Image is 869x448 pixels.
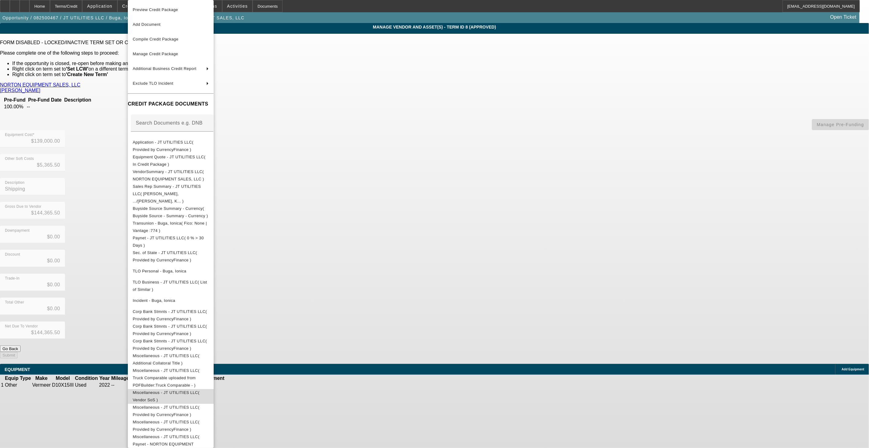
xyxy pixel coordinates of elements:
[128,153,214,168] button: Equipment Quote - JT UTILITIES LLC( In Credit Package )
[133,324,207,336] span: Corp Bank Stmnts - JT UTILITIES LLC( Provided by CurrencyFinance )
[133,66,196,71] span: Additional Business Credit Report
[133,155,205,167] span: Equipment Quote - JT UTILITIES LLC( In Credit Package )
[133,250,197,262] span: Sec. of State - JT UTILITIES LLC( Provided by CurrencyFinance )
[128,220,214,234] button: Transunion - Buga, Ionica( Fico: None | Vantage :774 )
[133,368,200,388] span: Miscellaneous - JT UTILITIES LLC( Truck Comparable uploaded from PDFBuilder:Truck Comparable - )
[128,338,214,352] button: Corp Bank Stmnts - JT UTILITIES LLC( Provided by CurrencyFinance )
[133,280,207,292] span: TLO Business - JT UTILITIES LLC( List of Similar )
[133,52,178,56] span: Manage Credit Package
[128,249,214,264] button: Sec. of State - JT UTILITIES LLC( Provided by CurrencyFinance )
[133,269,186,273] span: TLO Personal - Buga, Ionica
[128,352,214,367] button: Miscellaneous - JT UTILITIES LLC( Additional Collatoral Title )
[128,234,214,249] button: Paynet - JT UTILITIES LLC( 0 % > 30 Days )
[128,100,214,108] h4: CREDIT PACKAGE DOCUMENTS
[133,81,173,86] span: Exclude TLO Incident
[133,236,204,248] span: Paynet - JT UTILITIES LLC( 0 % > 30 Days )
[128,183,214,205] button: Sales Rep Summary - JT UTILITIES LLC( Rustebakke, .../O'Connor, K... )
[128,367,214,389] button: Miscellaneous - JT UTILITIES LLC( Truck Comparable uploaded from PDFBuilder:Truck Comparable - )
[128,323,214,338] button: Corp Bank Stmnts - JT UTILITIES LLC( Provided by CurrencyFinance )
[133,309,207,321] span: Corp Bank Stmnts - JT UTILITIES LLC( Provided by CurrencyFinance )
[128,264,214,279] button: TLO Personal - Buga, Ionica
[133,22,161,27] span: Add Document
[128,404,214,419] button: Miscellaneous - JT UTILITIES LLC( Provided by CurrencyFinance )
[128,168,214,183] button: VendorSummary - JT UTILITIES LLC( NORTON EQUIPMENT SALES, LLC )
[128,308,214,323] button: Corp Bank Stmnts - JT UTILITIES LLC( Provided by CurrencyFinance )
[133,184,201,203] span: Sales Rep Summary - JT UTILITIES LLC( [PERSON_NAME], .../[PERSON_NAME], K... )
[133,420,200,432] span: Miscellaneous - JT UTILITIES LLC( Provided by CurrencyFinance )
[133,353,200,365] span: Miscellaneous - JT UTILITIES LLC( Additional Collatoral Title )
[133,221,207,233] span: Transunion - Buga, Ionica( Fico: None | Vantage :774 )
[136,120,203,126] mat-label: Search Documents e.g. DNB
[128,293,214,308] button: Incident - Buga, Ionica
[133,390,200,402] span: Miscellaneous - JT UTILITIES LLC( Vendor SoS )
[128,279,214,293] button: TLO Business - JT UTILITIES LLC( List of Similar )
[128,419,214,433] button: Miscellaneous - JT UTILITIES LLC( Provided by CurrencyFinance )
[133,140,193,152] span: Application - JT UTILITIES LLC( Provided by CurrencyFinance )
[133,405,200,417] span: Miscellaneous - JT UTILITIES LLC( Provided by CurrencyFinance )
[128,139,214,153] button: Application - JT UTILITIES LLC( Provided by CurrencyFinance )
[128,205,214,220] button: Buyside Source Summary - Currency( Buyside Source - Summary - Currency )
[133,37,178,41] span: Compile Credit Package
[133,206,208,218] span: Buyside Source Summary - Currency( Buyside Source - Summary - Currency )
[133,7,178,12] span: Preview Credit Package
[133,298,175,303] span: Incident - Buga, Ionica
[128,389,214,404] button: Miscellaneous - JT UTILITIES LLC( Vendor SoS )
[133,169,204,181] span: VendorSummary - JT UTILITIES LLC( NORTON EQUIPMENT SALES, LLC )
[133,339,207,351] span: Corp Bank Stmnts - JT UTILITIES LLC( Provided by CurrencyFinance )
